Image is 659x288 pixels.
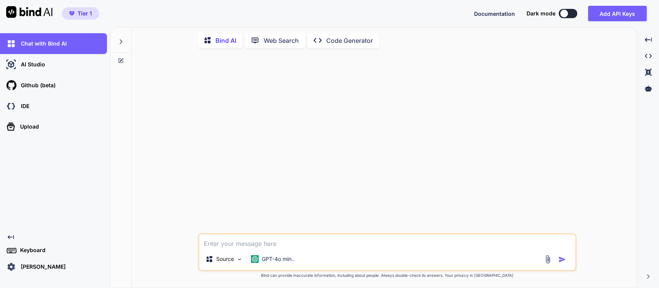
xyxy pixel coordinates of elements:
[236,256,243,263] img: Pick Models
[474,10,515,18] button: Documentation
[17,246,46,254] p: Keyboard
[5,79,18,92] img: githubLight
[17,123,39,130] p: Upload
[558,256,566,263] img: icon
[474,10,515,17] span: Documentation
[18,61,45,68] p: AI Studio
[215,36,236,45] p: Bind AI
[69,11,75,16] img: premium
[543,255,552,264] img: attachment
[264,36,299,45] p: Web Search
[5,100,18,113] img: darkCloudIdeIcon
[18,263,66,271] p: [PERSON_NAME]
[5,37,18,50] img: chat
[18,81,56,89] p: Github (beta)
[5,58,18,71] img: ai-studio
[62,7,99,20] button: premiumTier 1
[18,40,67,47] p: Chat with Bind AI
[262,255,295,263] p: GPT-4o min..
[78,10,92,17] span: Tier 1
[5,260,18,273] img: settings
[588,6,647,21] button: Add API Keys
[251,255,259,263] img: GPT-4o mini
[6,6,53,18] img: Bind AI
[18,102,29,110] p: IDE
[326,36,373,45] p: Code Generator
[527,10,556,17] span: Dark mode
[216,255,234,263] p: Source
[198,273,576,278] p: Bind can provide inaccurate information, including about people. Always double-check its answers....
